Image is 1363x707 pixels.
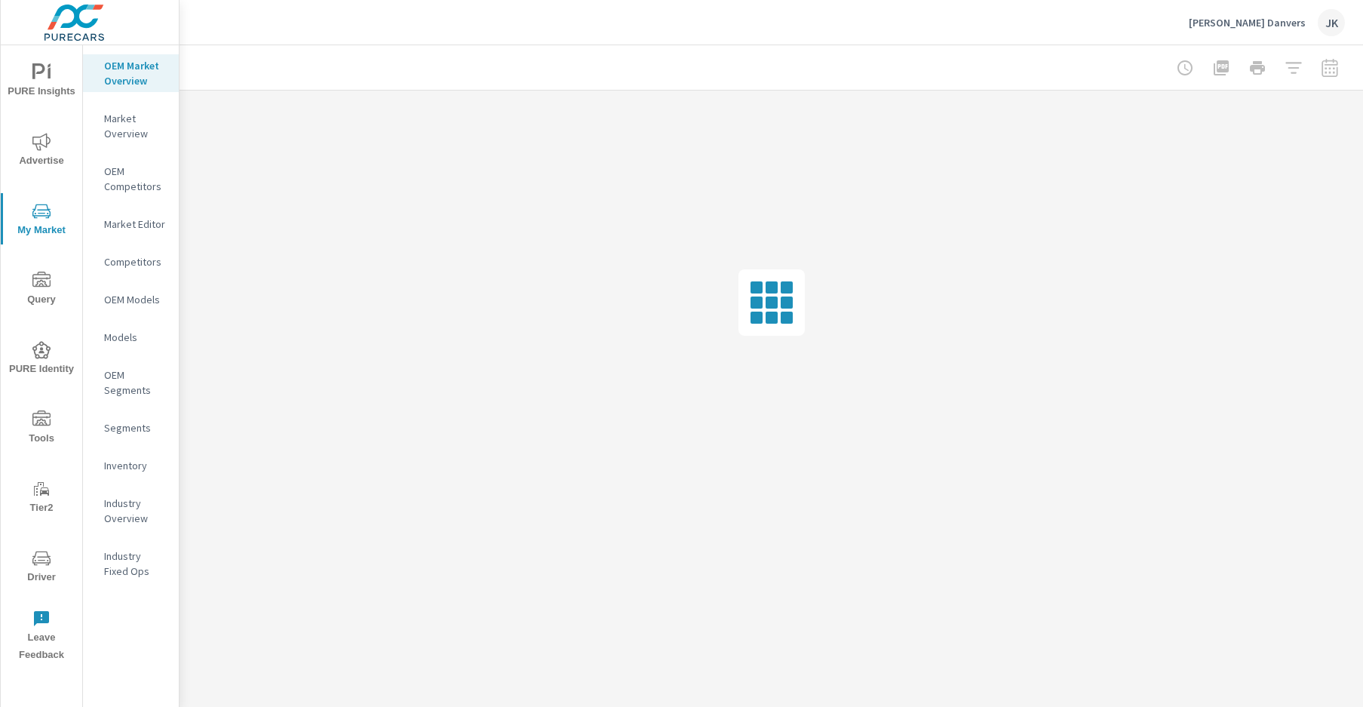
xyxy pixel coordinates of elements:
[5,341,78,378] span: PURE Identity
[5,480,78,517] span: Tier2
[1,45,82,670] div: nav menu
[83,251,179,273] div: Competitors
[104,58,167,88] p: OEM Market Overview
[104,292,167,307] p: OEM Models
[104,254,167,269] p: Competitors
[5,202,78,239] span: My Market
[83,364,179,401] div: OEM Segments
[5,272,78,309] span: Query
[5,63,78,100] span: PURE Insights
[83,160,179,198] div: OEM Competitors
[83,454,179,477] div: Inventory
[1189,16,1306,29] p: [PERSON_NAME] Danvers
[83,54,179,92] div: OEM Market Overview
[104,549,167,579] p: Industry Fixed Ops
[5,133,78,170] span: Advertise
[83,417,179,439] div: Segments
[104,458,167,473] p: Inventory
[104,164,167,194] p: OEM Competitors
[83,288,179,311] div: OEM Models
[5,549,78,586] span: Driver
[5,410,78,447] span: Tools
[83,107,179,145] div: Market Overview
[5,610,78,664] span: Leave Feedback
[83,213,179,235] div: Market Editor
[83,492,179,530] div: Industry Overview
[104,496,167,526] p: Industry Overview
[104,420,167,435] p: Segments
[83,326,179,349] div: Models
[104,330,167,345] p: Models
[104,217,167,232] p: Market Editor
[104,367,167,398] p: OEM Segments
[104,111,167,141] p: Market Overview
[1318,9,1345,36] div: JK
[83,545,179,583] div: Industry Fixed Ops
